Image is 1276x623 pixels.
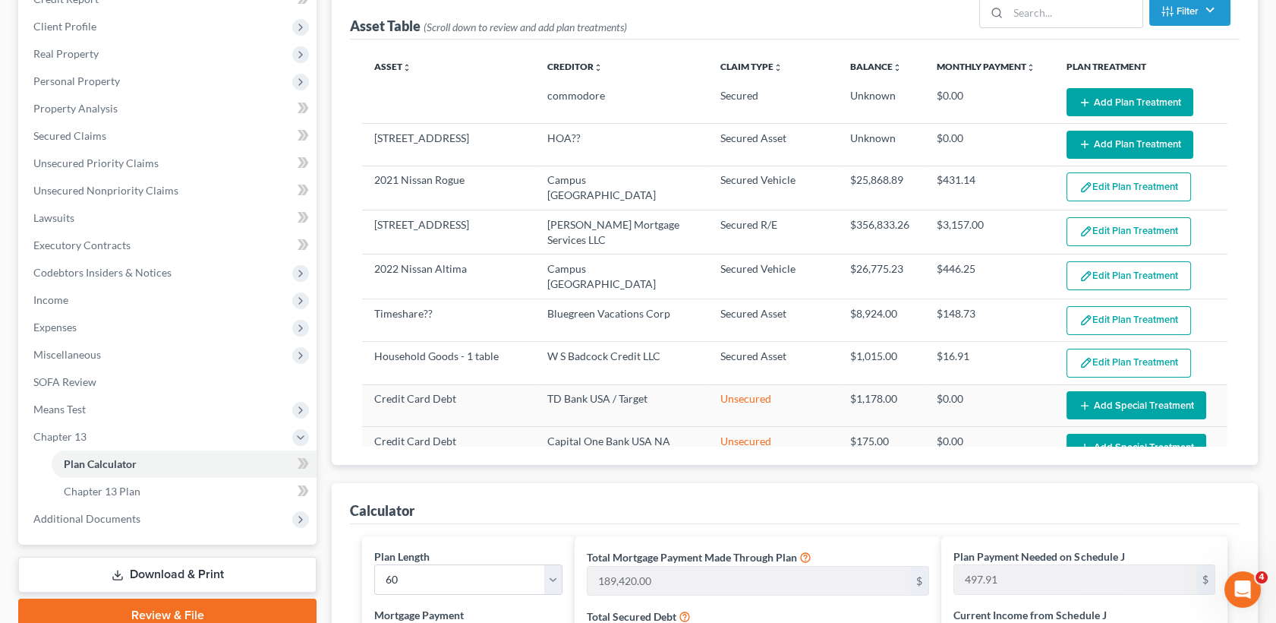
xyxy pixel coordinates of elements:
[838,299,925,341] td: $8,924.00
[33,184,178,197] span: Unsecured Nonpriority Claims
[1079,181,1092,194] img: edit-pencil-c1479a1de80d8dea1e2430c2f745a3c6a07e9d7aa2eeffe225670001d78357a8.svg
[925,427,1054,469] td: $0.00
[374,607,464,623] label: Mortgage Payment
[33,512,140,525] span: Additional Documents
[362,166,535,210] td: 2021 Nissan Rogue
[33,74,120,87] span: Personal Property
[535,210,708,255] td: [PERSON_NAME] Mortgage Services LLC
[21,177,317,204] a: Unsecured Nonpriority Claims
[535,342,708,384] td: W S Badcock Credit LLC
[594,63,603,72] i: unfold_more
[1026,63,1035,72] i: unfold_more
[535,427,708,469] td: Capital One Bank USA NA
[33,348,101,361] span: Miscellaneous
[33,211,74,224] span: Lawsuits
[1066,306,1191,335] button: Edit Plan Treatment
[535,124,708,166] td: HOA??
[535,166,708,210] td: Campus [GEOGRAPHIC_DATA]
[33,157,159,169] span: Unsecured Priority Claims
[402,63,411,72] i: unfold_more
[773,63,783,72] i: unfold_more
[838,427,925,469] td: $175.00
[1066,131,1193,159] button: Add Plan Treatment
[21,122,317,150] a: Secured Claims
[535,255,708,299] td: Campus [GEOGRAPHIC_DATA]
[33,430,87,443] span: Chapter 13
[708,255,838,299] td: Secured Vehicle
[21,95,317,122] a: Property Analysis
[33,403,86,416] span: Means Test
[33,293,68,306] span: Income
[708,210,838,255] td: Secured R/E
[925,82,1054,124] td: $0.00
[1066,261,1191,290] button: Edit Plan Treatment
[21,232,317,259] a: Executory Contracts
[954,565,1196,594] input: 0.00
[362,384,535,426] td: Credit Card Debt
[925,299,1054,341] td: $148.73
[708,166,838,210] td: Secured Vehicle
[587,549,797,565] label: Total Mortgage Payment Made Through Plan
[362,299,535,341] td: Timeshare??
[838,82,925,124] td: Unknown
[838,384,925,426] td: $1,178.00
[362,427,535,469] td: Credit Card Debt
[925,384,1054,426] td: $0.00
[1079,356,1092,369] img: edit-pencil-c1479a1de80d8dea1e2430c2f745a3c6a07e9d7aa2eeffe225670001d78357a8.svg
[33,20,96,33] span: Client Profile
[838,124,925,166] td: Unknown
[33,266,172,279] span: Codebtors Insiders & Notices
[33,321,77,334] span: Expenses
[937,61,1035,72] a: Monthly Paymentunfold_more
[64,457,137,470] span: Plan Calculator
[953,549,1124,564] label: Plan Payment Needed on Schedule J
[1066,391,1206,419] button: Add Special Treatment
[708,342,838,384] td: Secured Asset
[362,255,535,299] td: 2022 Nissan Altima
[535,384,708,426] td: TD Bank USA / Target
[18,557,317,593] a: Download & Print
[838,166,925,210] td: $25,868.89
[1079,270,1092,283] img: edit-pencil-c1479a1de80d8dea1e2430c2f745a3c6a07e9d7aa2eeffe225670001d78357a8.svg
[52,478,317,505] a: Chapter 13 Plan
[33,102,118,115] span: Property Analysis
[1196,565,1215,594] div: $
[1054,52,1227,82] th: Plan Treatment
[1066,349,1191,378] button: Edit Plan Treatment
[52,451,317,478] a: Plan Calculator
[33,239,131,251] span: Executory Contracts
[1079,314,1092,327] img: edit-pencil-c1479a1de80d8dea1e2430c2f745a3c6a07e9d7aa2eeffe225670001d78357a8.svg
[925,210,1054,255] td: $3,157.00
[547,61,603,72] a: Creditorunfold_more
[1224,571,1261,608] iframe: Intercom live chat
[64,485,140,498] span: Chapter 13 Plan
[33,129,106,142] span: Secured Claims
[925,166,1054,210] td: $431.14
[838,342,925,384] td: $1,015.00
[953,607,1106,623] label: Current Income from Schedule J
[708,384,838,426] td: Unsecured
[33,47,99,60] span: Real Property
[1079,225,1092,238] img: edit-pencil-c1479a1de80d8dea1e2430c2f745a3c6a07e9d7aa2eeffe225670001d78357a8.svg
[535,299,708,341] td: Bluegreen Vacations Corp
[910,567,928,596] div: $
[838,210,925,255] td: $356,833.26
[424,21,627,33] span: (Scroll down to review and add plan treatments)
[21,204,317,232] a: Lawsuits
[925,255,1054,299] td: $446.25
[362,342,535,384] td: Household Goods - 1 table
[708,427,838,469] td: Unsecured
[1066,172,1191,201] button: Edit Plan Treatment
[21,150,317,177] a: Unsecured Priority Claims
[925,342,1054,384] td: $16.91
[925,124,1054,166] td: $0.00
[708,124,838,166] td: Secured Asset
[588,567,910,596] input: 0.00
[1066,434,1206,462] button: Add Special Treatment
[1066,88,1193,116] button: Add Plan Treatment
[350,501,414,520] div: Calculator
[720,61,783,72] a: Claim Typeunfold_more
[374,549,430,564] label: Plan Length
[33,375,96,388] span: SOFA Review
[708,299,838,341] td: Secured Asset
